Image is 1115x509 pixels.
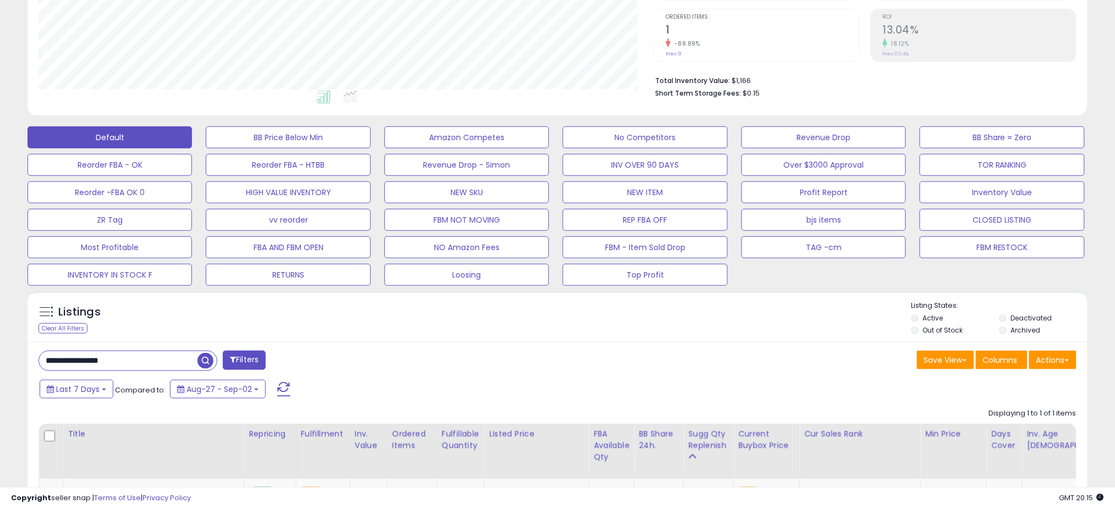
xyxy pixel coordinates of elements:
[920,236,1084,258] button: FBM RESTOCK
[563,236,727,258] button: FBM - Item Sold Drop
[385,236,549,258] button: NO Amazon Fees
[1029,351,1076,369] button: Actions
[920,126,1084,148] button: BB Share = Zero
[206,181,370,203] button: HIGH VALUE INVENTORY
[28,154,192,176] button: Reorder FBA - OK
[563,181,727,203] button: NEW ITEM
[804,428,916,440] div: Cur Sales Rank
[206,126,370,148] button: BB Price Below Min
[883,51,909,57] small: Prev: 11.04%
[442,428,480,451] div: Fulfillable Quantity
[666,24,859,38] h2: 1
[684,424,734,479] th: Please note that this number is a calculation based on your required days of coverage and your ve...
[989,408,1076,419] div: Displaying 1 to 1 of 1 items
[170,380,266,399] button: Aug-27 - Sep-02
[94,493,141,503] a: Terms of Use
[11,493,51,503] strong: Copyright
[40,380,113,399] button: Last 7 Days
[920,181,1084,203] button: Inventory Value
[563,154,727,176] button: INV OVER 90 DAYS
[563,126,727,148] button: No Competitors
[655,76,730,85] b: Total Inventory Value:
[39,323,87,334] div: Clear All Filters
[655,88,741,98] b: Short Term Storage Fees:
[11,493,191,504] div: seller snap | |
[1010,325,1040,335] label: Archived
[741,126,906,148] button: Revenue Drop
[563,209,727,231] button: REP FBA OFF
[925,428,982,440] div: Min Price
[1059,493,1104,503] span: 2025-09-10 20:15 GMT
[56,384,100,395] span: Last 7 Days
[991,428,1018,451] div: Days Cover
[392,428,432,451] div: Ordered Items
[688,428,729,451] div: Sugg Qty Replenish
[741,236,906,258] button: TAG -cm
[28,126,192,148] button: Default
[385,154,549,176] button: Revenue Drop - Simon
[142,493,191,503] a: Privacy Policy
[888,40,909,48] small: 18.12%
[206,236,370,258] button: FBA AND FBM OPEN
[917,351,974,369] button: Save View
[206,209,370,231] button: vv reorder
[206,264,370,286] button: RETURNS
[223,351,266,370] button: Filters
[28,209,192,231] button: ZR Tag
[58,305,101,320] h5: Listings
[639,428,679,451] div: BB Share 24h.
[741,209,906,231] button: bjs items
[186,384,252,395] span: Aug-27 - Sep-02
[489,428,584,440] div: Listed Price
[355,428,383,451] div: Inv. value
[1010,313,1052,323] label: Deactivated
[115,385,166,395] span: Compared to:
[68,428,239,440] div: Title
[28,236,192,258] button: Most Profitable
[883,24,1076,38] h2: 13.04%
[738,428,795,451] div: Current Buybox Price
[655,73,1068,86] li: $1,166
[301,428,345,440] div: Fulfillment
[923,313,943,323] label: Active
[385,181,549,203] button: NEW SKU
[666,51,682,57] small: Prev: 9
[741,154,906,176] button: Over $3000 Approval
[976,351,1028,369] button: Columns
[671,40,700,48] small: -88.89%
[28,181,192,203] button: Reorder -FBA OK 0
[741,181,906,203] button: Profit Report
[28,264,192,286] button: INVENTORY IN STOCK F
[594,428,629,463] div: FBA Available Qty
[920,154,1084,176] button: TOR RANKING
[385,126,549,148] button: Amazon Competes
[206,154,370,176] button: Reorder FBA - HTBB
[385,264,549,286] button: Loosing
[666,14,859,20] span: Ordered Items
[923,325,963,335] label: Out of Stock
[911,301,1087,311] p: Listing States:
[983,355,1018,366] span: Columns
[249,428,292,440] div: Repricing
[563,264,727,286] button: Top Profit
[920,209,1084,231] button: CLOSED LISTING
[883,14,1076,20] span: ROI
[743,88,760,98] span: $0.15
[385,209,549,231] button: FBM NOT MOVING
